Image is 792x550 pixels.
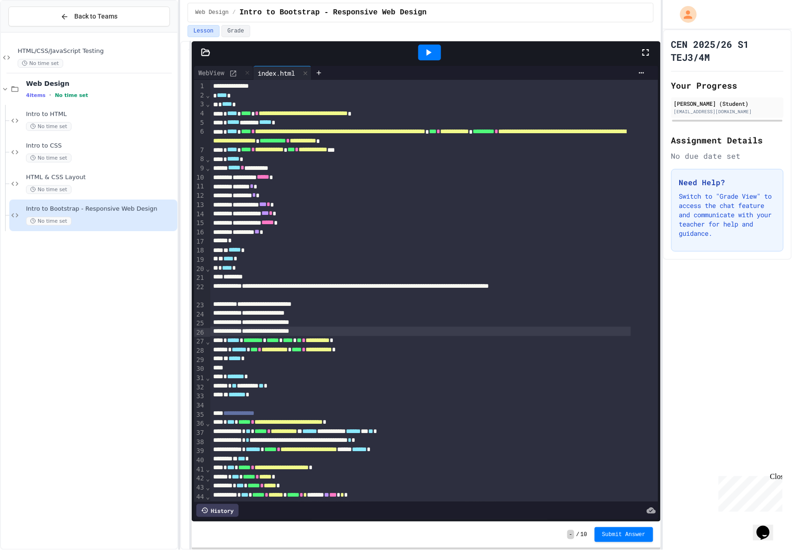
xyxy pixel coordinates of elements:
span: Fold line [206,493,210,500]
div: 15 [194,219,206,228]
div: [EMAIL_ADDRESS][DOMAIN_NAME] [674,108,781,115]
div: WebView [194,68,229,78]
div: 1 [194,82,206,91]
div: 4 [194,109,206,118]
div: 24 [194,310,206,319]
button: Grade [221,25,250,37]
div: 18 [194,246,206,255]
span: Fold line [206,91,210,99]
div: 17 [194,237,206,246]
div: 32 [194,383,206,392]
span: Web Design [26,79,175,88]
div: 31 [194,374,206,383]
div: History [196,504,239,517]
span: - [567,530,574,539]
span: / [233,9,236,16]
span: Fold line [206,155,210,163]
div: My Account [670,4,699,25]
div: 33 [194,392,206,401]
div: 27 [194,337,206,346]
div: 37 [194,428,206,438]
div: 5 [194,118,206,128]
span: / [576,531,579,538]
span: Intro to Bootstrap - Responsive Web Design [26,205,175,213]
div: 13 [194,201,206,210]
div: 44 [194,492,206,502]
span: Fold line [206,475,210,482]
div: 11 [194,182,206,191]
div: 21 [194,273,206,283]
div: 7 [194,146,206,155]
span: Intro to HTML [26,110,175,118]
div: WebView [194,66,253,80]
h2: Assignment Details [671,134,784,147]
span: Fold line [206,164,210,172]
span: 10 [581,531,587,538]
span: Fold line [206,466,210,473]
span: Web Design [195,9,229,16]
h1: CEN 2025/26 S1 TEJ3/4M [671,38,784,64]
div: 19 [194,255,206,265]
div: 29 [194,356,206,365]
div: 26 [194,328,206,337]
div: 42 [194,474,206,483]
iframe: chat widget [753,513,783,541]
button: Submit Answer [595,527,653,542]
div: 36 [194,419,206,428]
span: 4 items [26,92,45,98]
div: 9 [194,164,206,173]
div: 16 [194,228,206,237]
div: 23 [194,301,206,310]
span: Intro to Bootstrap - Responsive Web Design [240,7,427,18]
div: 43 [194,483,206,492]
div: 10 [194,173,206,182]
span: Fold line [206,484,210,491]
span: Fold line [206,374,210,382]
div: 20 [194,265,206,274]
div: 8 [194,155,206,164]
iframe: chat widget [715,472,783,512]
span: Fold line [206,265,210,272]
div: [PERSON_NAME] (Student) [674,99,781,108]
div: 38 [194,438,206,447]
p: Switch to "Grade View" to access the chat feature and communicate with your teacher for help and ... [679,192,776,238]
div: No due date set [671,150,784,162]
span: No time set [26,122,71,131]
span: Intro to CSS [26,142,175,150]
div: 2 [194,91,206,100]
div: index.html [253,66,312,80]
span: Back to Teams [74,12,117,21]
div: 22 [194,283,206,301]
span: Fold line [206,100,210,108]
span: No time set [18,59,63,68]
span: HTML/CSS/JavaScript Testing [18,47,175,55]
div: 6 [194,127,206,145]
div: 34 [194,401,206,410]
div: 40 [194,456,206,465]
div: index.html [253,68,300,78]
div: 14 [194,210,206,219]
h3: Need Help? [679,177,776,188]
div: 12 [194,191,206,201]
span: • [49,91,51,99]
div: 30 [194,364,206,374]
span: No time set [26,185,71,194]
div: 35 [194,410,206,420]
span: No time set [26,154,71,162]
span: No time set [55,92,88,98]
div: 28 [194,346,206,356]
span: Submit Answer [602,531,646,538]
div: 41 [194,465,206,474]
span: No time set [26,217,71,226]
span: Fold line [206,338,210,345]
button: Back to Teams [8,6,170,26]
span: Fold line [206,420,210,427]
div: 45 [194,501,206,529]
div: 39 [194,446,206,456]
button: Lesson [188,25,220,37]
div: 3 [194,100,206,109]
h2: Your Progress [671,79,784,92]
div: Chat with us now!Close [4,4,64,59]
span: HTML & CSS Layout [26,174,175,181]
div: 25 [194,319,206,328]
